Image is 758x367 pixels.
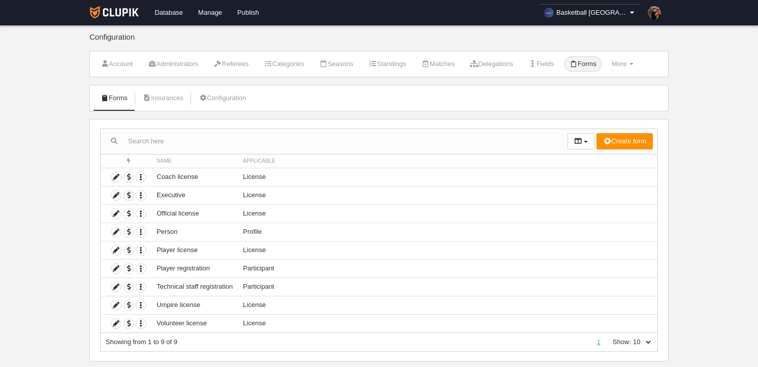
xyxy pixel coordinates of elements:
img: OaoeUhFU91XK.30x30.jpg [544,8,554,18]
td: Profile [238,223,657,241]
a: Seasons [314,56,359,72]
td: Volunteer license [151,314,238,332]
a: Delegations [464,56,519,72]
a: Standings [363,56,412,72]
span: Applicable [243,158,275,164]
a: Referees [208,56,255,72]
a: Categories [259,56,310,72]
a: Fields [523,56,560,72]
a: Administrators [142,56,204,72]
td: Executive [151,186,238,204]
span: Showing from 1 to 9 of 9 [106,338,177,346]
td: Umpire license [151,296,238,314]
a: Matches [416,56,460,72]
td: Coach license [151,168,238,186]
td: License [238,204,657,223]
div: Configuration [89,33,669,51]
img: Clupik [90,6,139,18]
a: Basketball [GEOGRAPHIC_DATA] [540,4,640,21]
td: Technical staff registration [151,278,238,296]
td: Player registration [151,259,238,278]
td: Player license [151,241,238,259]
td: License [238,168,657,186]
span: Name [156,158,172,164]
a: More [606,56,639,72]
a: Account [95,56,138,72]
input: Search here [101,134,567,149]
td: Participant [238,278,657,296]
a: Forms [95,90,133,106]
a: Forms [564,56,602,72]
td: License [238,186,657,204]
td: License [238,296,657,314]
a: Configuration [193,90,252,106]
td: Participant [238,259,657,278]
td: Official license [151,204,238,223]
span: More [612,60,627,68]
td: License [238,314,657,332]
label: Show: [603,338,631,347]
a: 1 [595,338,603,346]
span: Basketball [GEOGRAPHIC_DATA] [556,8,627,18]
a: Insurances [137,90,189,106]
button: Create form [596,133,653,149]
td: License [238,241,657,259]
img: Pa7qpGGeTgmA.30x30.jpg [648,6,661,19]
td: Person [151,223,238,241]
